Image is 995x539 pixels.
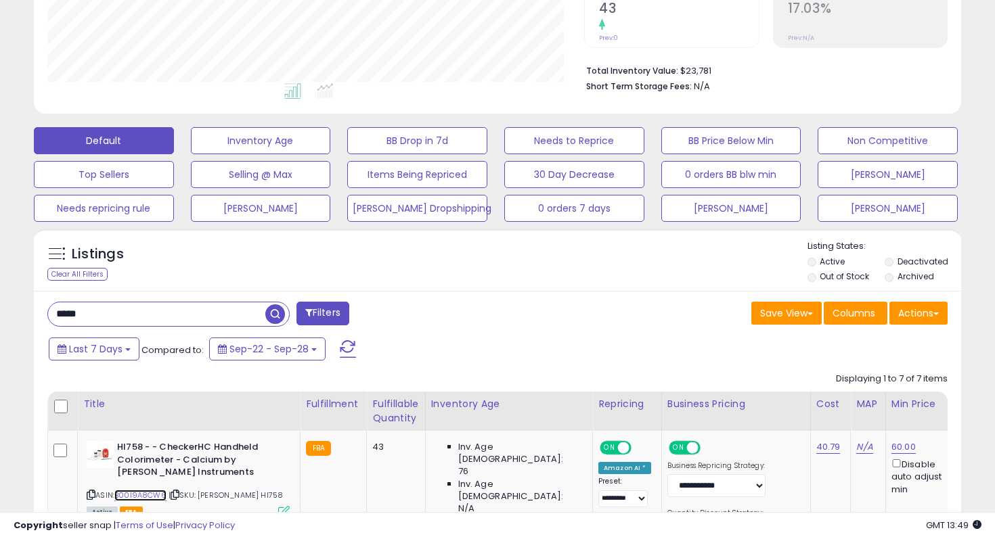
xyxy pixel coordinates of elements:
[856,397,879,411] div: MAP
[117,441,282,482] b: HI758 - - CheckerHC Handheld Colorimeter - Calcium by [PERSON_NAME] Instruments
[72,245,124,264] h5: Listings
[818,195,958,222] button: [PERSON_NAME]
[808,240,962,253] p: Listing States:
[504,195,644,222] button: 0 orders 7 days
[661,195,801,222] button: [PERSON_NAME]
[816,440,841,454] a: 40.79
[209,337,326,360] button: Sep-22 - Sep-28
[898,271,934,282] label: Archived
[347,161,487,188] button: Items Being Repriced
[667,461,766,471] label: Business Repricing Strategy:
[431,397,587,411] div: Inventory Age
[820,256,845,267] label: Active
[114,490,167,501] a: B00I9A8CW6
[856,440,872,454] a: N/A
[661,127,801,154] button: BB Price Below Min
[34,161,174,188] button: Top Sellers
[898,256,948,267] label: Deactivated
[891,440,916,454] a: 60.00
[14,519,235,532] div: seller snap | |
[586,62,937,78] li: $23,781
[34,195,174,222] button: Needs repricing rule
[824,302,887,325] button: Columns
[191,127,331,154] button: Inventory Age
[586,65,678,76] b: Total Inventory Value:
[87,441,114,468] img: 21o+xpu2puL._SL40_.jpg
[816,397,845,411] div: Cost
[891,456,956,496] div: Disable auto adjust min
[833,306,875,320] span: Columns
[504,161,644,188] button: 30 Day Decrease
[818,127,958,154] button: Non Competitive
[599,1,758,19] h2: 43
[49,337,139,360] button: Last 7 Days
[347,127,487,154] button: BB Drop in 7d
[629,442,651,454] span: OFF
[751,302,822,325] button: Save View
[458,441,582,465] span: Inv. Age [DEMOGRAPHIC_DATA]:
[820,271,869,282] label: Out of Stock
[306,441,331,456] small: FBA
[347,195,487,222] button: [PERSON_NAME] Dropshipping
[667,397,805,411] div: Business Pricing
[191,195,331,222] button: [PERSON_NAME]
[601,442,618,454] span: ON
[116,519,173,532] a: Terms of Use
[169,490,283,500] span: | SKU: [PERSON_NAME] HI758
[306,397,361,411] div: Fulfillment
[229,342,309,356] span: Sep-22 - Sep-28
[598,462,651,474] div: Amazon AI *
[598,477,651,507] div: Preset:
[670,442,687,454] span: ON
[818,161,958,188] button: [PERSON_NAME]
[47,268,108,281] div: Clear All Filters
[694,80,710,93] span: N/A
[175,519,235,532] a: Privacy Policy
[372,397,419,425] div: Fulfillable Quantity
[891,397,961,411] div: Min Price
[296,302,349,325] button: Filters
[586,80,692,92] b: Short Term Storage Fees:
[458,465,468,477] span: 76
[836,373,948,385] div: Displaying 1 to 7 of 7 items
[458,478,582,502] span: Inv. Age [DEMOGRAPHIC_DATA]:
[788,34,814,42] small: Prev: N/A
[788,1,947,19] h2: 17.03%
[926,519,981,532] span: 2025-10-6 13:49 GMT
[34,127,174,154] button: Default
[141,344,204,356] span: Compared to:
[69,342,123,356] span: Last 7 Days
[14,519,63,532] strong: Copyright
[698,442,720,454] span: OFF
[83,397,294,411] div: Title
[889,302,948,325] button: Actions
[191,161,331,188] button: Selling @ Max
[598,397,656,411] div: Repricing
[372,441,414,453] div: 43
[504,127,644,154] button: Needs to Reprice
[599,34,618,42] small: Prev: 0
[661,161,801,188] button: 0 orders BB blw min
